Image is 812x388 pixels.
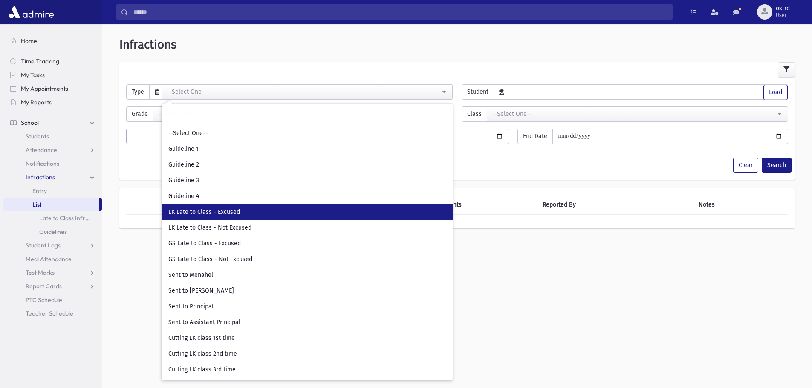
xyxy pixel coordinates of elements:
span: Meal Attendance [26,255,72,263]
a: Report Cards [3,279,102,293]
th: Points [439,195,537,215]
a: School [3,116,102,129]
a: Guidelines [3,225,102,239]
a: Attendance [3,143,102,157]
a: Entry [3,184,102,198]
span: Notifications [26,160,59,167]
button: Clear [733,158,758,173]
span: ostrd [776,5,790,12]
span: Student Logs [26,241,61,249]
span: List [32,201,42,208]
button: --Select One-- [162,84,453,100]
span: Infractions [26,173,55,181]
a: My Appointments [3,82,102,95]
a: Time Tracking [3,55,102,68]
span: Test Marks [26,269,55,276]
th: Notes [694,195,788,215]
div: --Select One-- [159,109,441,118]
a: Meal Attendance [3,252,102,266]
a: Notifications [3,157,102,170]
span: Sent to Menahel [168,271,213,279]
span: My Tasks [21,71,45,79]
a: Students [3,129,102,143]
span: Guideline 1 [168,145,199,153]
a: Test Marks [3,266,102,279]
div: --Select One-- [167,87,440,96]
button: Search [762,158,792,173]
span: Type [126,84,150,100]
span: Sent to Principal [168,302,214,311]
div: --Select One-- [492,109,776,118]
input: Search [128,4,673,20]
span: --Select One-- [168,129,208,138]
div: Quick Fill [132,132,224,141]
span: GS Late to Class - Excused [168,239,241,248]
button: --Select One-- [487,106,789,122]
span: User [776,12,790,19]
span: Sent to [PERSON_NAME] [168,287,234,295]
span: End Date [517,129,553,144]
span: Time Tracking [21,57,59,65]
a: My Reports [3,95,102,109]
span: GS Late to Class - Not Excused [168,255,252,264]
span: Cutting LK class 2nd time [168,350,237,358]
button: Load [763,85,788,100]
span: Guideline 3 [168,176,199,185]
img: AdmirePro [7,3,56,20]
span: My Appointments [21,85,68,92]
span: Students [26,132,49,140]
span: Cutting LK class 1st time [168,334,235,342]
span: LK Late to Class - Not Excused [168,224,251,232]
span: Home [21,37,37,45]
span: Student [462,84,494,100]
span: Entry [32,187,47,195]
span: Infractions [119,37,176,52]
th: Reported By [537,195,694,215]
span: PTC Schedule [26,296,62,304]
span: My Reports [21,98,52,106]
span: Grade [126,106,153,122]
button: Quick Fill [126,129,229,144]
span: Cutting LK class 3rd time [168,365,236,374]
input: Search [165,109,449,124]
span: Guideline 4 [168,192,199,201]
a: PTC Schedule [3,293,102,307]
a: Late to Class Infraction [3,211,102,225]
span: Class [462,106,487,122]
a: Infractions [3,170,102,184]
span: LK Late to Class - Excused [168,208,240,216]
a: Student Logs [3,239,102,252]
a: My Tasks [3,68,102,82]
button: --Select One-- [153,106,453,122]
span: Attendance [26,146,57,154]
a: List [3,198,99,211]
a: Home [3,34,102,48]
span: Teacher Schedule [26,310,73,317]
a: Teacher Schedule [3,307,102,320]
span: Report Cards [26,282,62,290]
span: School [21,119,39,126]
span: Guideline 2 [168,161,199,169]
span: Sent to Assistant Principal [168,318,240,327]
